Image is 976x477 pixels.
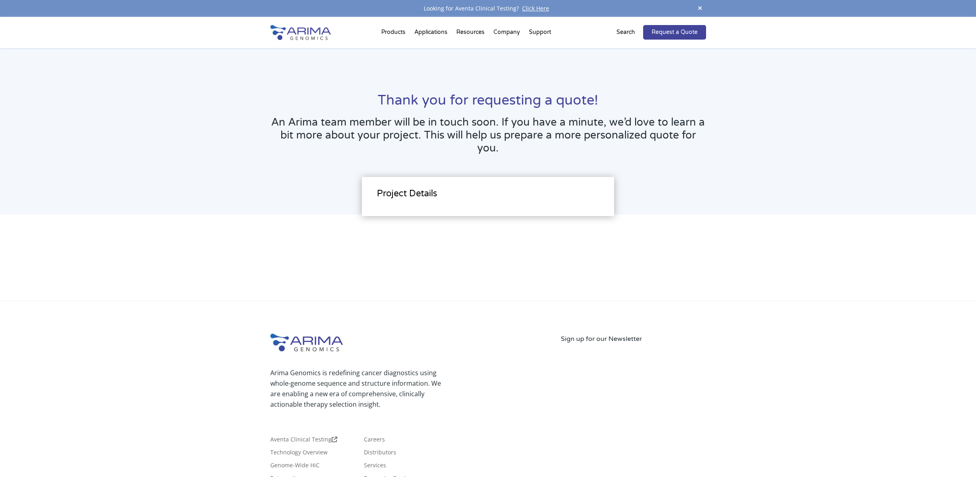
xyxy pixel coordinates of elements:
a: Careers [364,437,385,445]
p: Sign up for our Newsletter [561,334,706,344]
a: Distributors [364,450,396,458]
a: Services [364,462,386,471]
a: Request a Quote [643,25,706,40]
h1: Thank you for requesting a quote! [270,91,706,116]
img: Arima-Genomics-logo [270,25,331,40]
img: Arima-Genomics-logo [270,334,343,351]
h3: An Arima team member will be in touch soon. If you have a minute, we’d love to learn a bit more a... [270,116,706,161]
a: Click Here [519,4,552,12]
span: Project Details [377,188,437,199]
a: Technology Overview [270,450,328,458]
p: Search [617,27,635,38]
div: Looking for Aventa Clinical Testing? [270,3,706,14]
p: Arima Genomics is redefining cancer diagnostics using whole-genome sequence and structure informa... [270,368,445,410]
a: Aventa Clinical Testing [270,437,337,445]
a: Genome-Wide HiC [270,462,320,471]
